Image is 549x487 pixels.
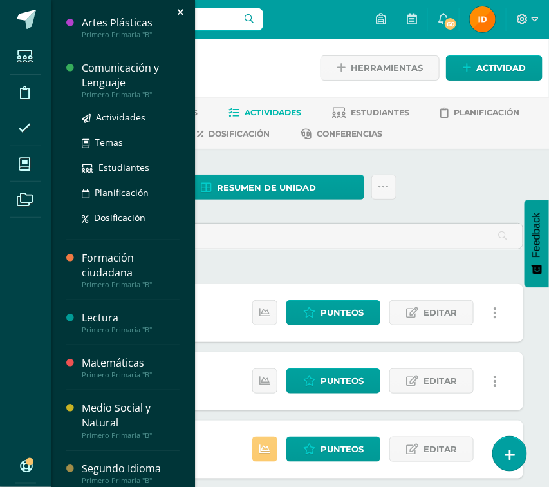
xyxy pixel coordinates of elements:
div: Medio Social y Natural [82,401,180,430]
div: Primero Primaria "B" [82,90,180,99]
div: Lectura [82,310,180,325]
a: LecturaPrimero Primaria "B" [82,310,180,334]
a: Segundo IdiomaPrimero Primaria "B" [82,461,180,485]
a: MatemáticasPrimero Primaria "B" [82,356,180,379]
span: Temas [95,136,123,148]
span: Estudiantes [98,161,149,173]
a: Estudiantes [82,160,180,175]
a: Temas [82,135,180,149]
a: Actividades [82,110,180,124]
a: Comunicación y LenguajePrimero Primaria "B" [82,61,180,99]
div: Primero Primaria "B" [82,476,180,485]
div: Primero Primaria "B" [82,370,180,379]
a: Artes PlásticasPrimero Primaria "B" [82,15,180,39]
a: Planificación [82,185,180,200]
a: Medio Social y NaturalPrimero Primaria "B" [82,401,180,439]
a: Dosificación [82,210,180,225]
div: Matemáticas [82,356,180,370]
span: Dosificación [94,211,145,224]
span: Actividades [96,111,145,123]
div: Artes Plásticas [82,15,180,30]
div: Primero Primaria "B" [82,280,180,289]
div: Primero Primaria "B" [82,30,180,39]
div: Segundo Idioma [82,461,180,476]
span: Planificación [95,186,149,198]
span: Feedback [531,213,543,258]
div: Formación ciudadana [82,251,180,280]
a: Formación ciudadanaPrimero Primaria "B" [82,251,180,289]
div: Primero Primaria "B" [82,431,180,440]
div: Comunicación y Lenguaje [82,61,180,90]
div: Primero Primaria "B" [82,325,180,334]
button: Feedback - Mostrar encuesta [525,200,549,287]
